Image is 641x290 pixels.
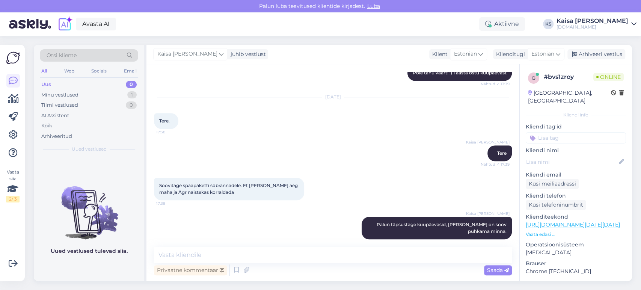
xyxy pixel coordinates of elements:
span: Uued vestlused [72,146,107,153]
div: Kliendi info [526,112,626,118]
p: Kliendi email [526,171,626,179]
span: 17:39 [156,201,184,206]
p: [MEDICAL_DATA] [526,249,626,257]
div: 0 [126,81,137,88]
div: KS [543,19,554,29]
div: Vaata siia [6,169,20,202]
p: Brauser [526,260,626,267]
span: Tere. [159,118,170,124]
span: Nähtud ✓ 13:39 [481,81,510,87]
p: Kliendi nimi [526,147,626,154]
span: Online [593,73,624,81]
p: Kliendi telefon [526,192,626,200]
div: Arhiveeri vestlus [567,49,625,59]
div: Klient [429,50,448,58]
p: Operatsioonisüsteem [526,241,626,249]
img: explore-ai [57,16,73,32]
div: [GEOGRAPHIC_DATA], [GEOGRAPHIC_DATA] [528,89,611,105]
a: Kaisa [PERSON_NAME][DOMAIN_NAME] [557,18,636,30]
span: Kaisa [PERSON_NAME] [466,139,510,145]
p: Uued vestlused tulevad siia. [51,247,128,255]
input: Lisa tag [526,132,626,143]
div: 0 [126,101,137,109]
div: 2 / 3 [6,196,20,202]
span: Nähtud ✓ 17:39 [481,162,510,167]
div: Privaatne kommentaar [154,265,227,275]
p: Klienditeekond [526,213,626,221]
div: 1 [127,91,137,99]
span: Pole tänu väärt! :) 1 aasta ostu kuupäevast [413,70,507,76]
span: 17:38 [156,129,184,135]
div: All [40,66,48,76]
div: Web [63,66,76,76]
div: [DOMAIN_NAME] [557,24,628,30]
a: Avasta AI [76,18,116,30]
div: Kõik [41,122,52,130]
div: Klienditugi [493,50,525,58]
div: Minu vestlused [41,91,78,99]
div: juhib vestlust [228,50,266,58]
span: Otsi kliente [47,51,77,59]
p: Chrome [TECHNICAL_ID] [526,267,626,275]
div: Kaisa [PERSON_NAME] [557,18,628,24]
div: Uus [41,81,51,88]
div: Küsi telefoninumbrit [526,200,586,210]
a: [URL][DOMAIN_NAME][DATE][DATE] [526,221,620,228]
span: Soovitage spaapaketti sõbrannadele. Et [PERSON_NAME] aeg maha ja Ägr naistekas korraldada [159,183,299,195]
div: Aktiivne [479,17,525,31]
span: Estonian [454,50,477,58]
span: Tere [497,150,507,156]
span: 17:39 [481,240,510,245]
p: Vaata edasi ... [526,231,626,238]
input: Lisa nimi [526,158,617,166]
span: Estonian [531,50,554,58]
div: [DATE] [154,94,512,100]
div: Tiimi vestlused [41,101,78,109]
p: Kliendi tag'id [526,123,626,131]
img: No chats [34,173,144,240]
div: Küsi meiliaadressi [526,179,579,189]
div: # bvs1zroy [544,72,593,82]
img: Askly Logo [6,51,20,65]
div: Email [122,66,138,76]
div: Arhiveeritud [41,133,72,140]
span: Luba [365,3,382,9]
span: Saada [487,267,509,273]
div: AI Assistent [41,112,69,119]
span: Kaisa [PERSON_NAME] [157,50,217,58]
div: Socials [90,66,108,76]
span: Palun täpsustage kuupäevasid, [PERSON_NAME] on soov puhkama minna. [377,222,508,234]
span: b [532,75,535,81]
span: Kaisa [PERSON_NAME] [466,211,510,216]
